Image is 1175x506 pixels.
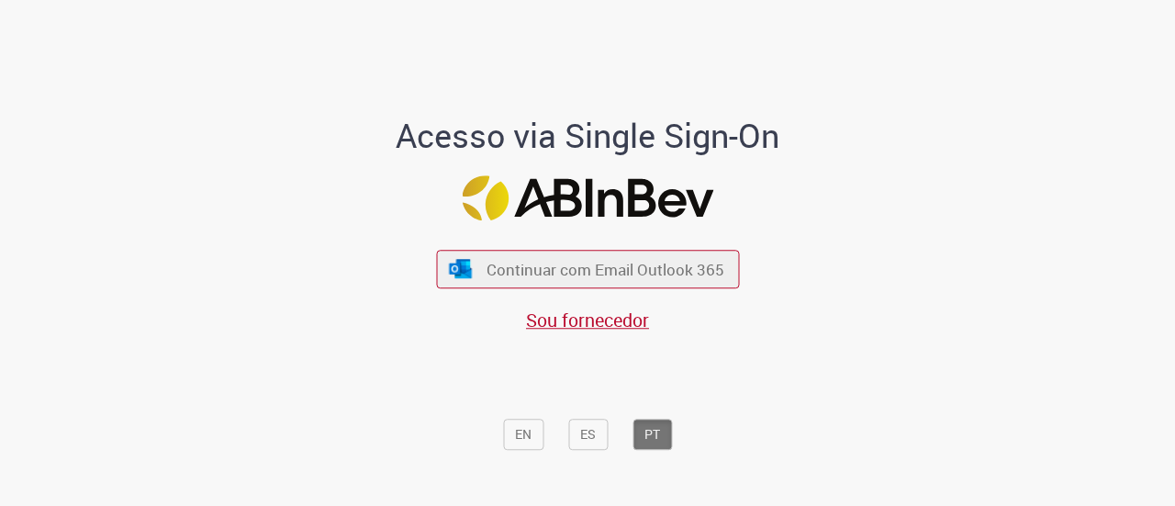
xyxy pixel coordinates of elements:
img: Logo ABInBev [462,175,713,220]
button: EN [503,419,543,450]
button: ícone Azure/Microsoft 360 Continuar com Email Outlook 365 [436,251,739,288]
span: Continuar com Email Outlook 365 [487,259,724,280]
img: ícone Azure/Microsoft 360 [448,259,474,278]
button: PT [632,419,672,450]
button: ES [568,419,608,450]
a: Sou fornecedor [526,308,649,332]
h1: Acesso via Single Sign-On [333,118,843,154]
